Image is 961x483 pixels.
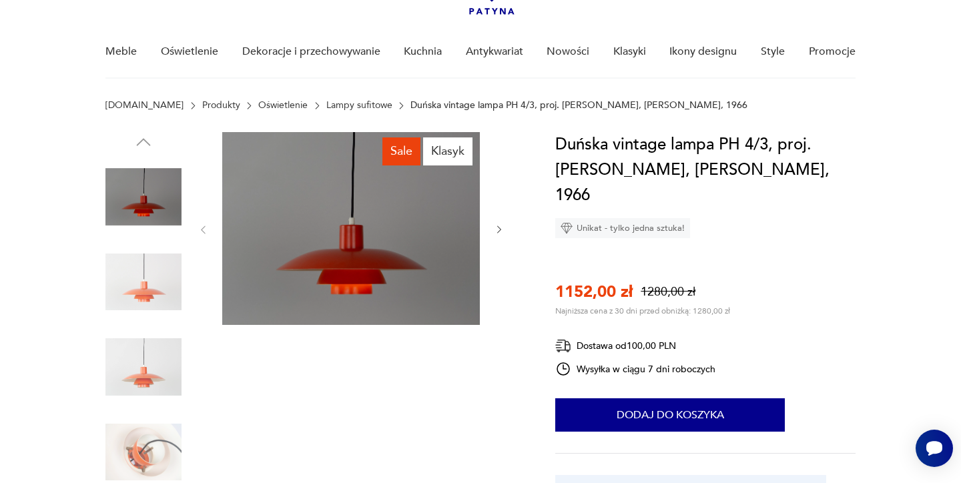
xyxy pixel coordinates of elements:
[669,26,737,77] a: Ikony designu
[547,26,589,77] a: Nowości
[555,338,715,354] div: Dostawa od 100,00 PLN
[161,26,218,77] a: Oświetlenie
[761,26,785,77] a: Style
[222,132,480,325] img: Zdjęcie produktu Duńska vintage lampa PH 4/3, proj. Poul Henningsen, Louis Poulsen, 1966
[410,100,747,111] p: Duńska vintage lampa PH 4/3, proj. [PERSON_NAME], [PERSON_NAME], 1966
[258,100,308,111] a: Oświetlenie
[105,159,182,235] img: Zdjęcie produktu Duńska vintage lampa PH 4/3, proj. Poul Henningsen, Louis Poulsen, 1966
[555,361,715,377] div: Wysyłka w ciągu 7 dni roboczych
[809,26,856,77] a: Promocje
[555,281,633,303] p: 1152,00 zł
[242,26,380,77] a: Dekoracje i przechowywanie
[382,137,420,165] div: Sale
[916,430,953,467] iframe: Smartsupp widget button
[555,306,730,316] p: Najniższa cena z 30 dni przed obniżką: 1280,00 zł
[105,244,182,320] img: Zdjęcie produktu Duńska vintage lampa PH 4/3, proj. Poul Henningsen, Louis Poulsen, 1966
[466,26,523,77] a: Antykwariat
[105,100,184,111] a: [DOMAIN_NAME]
[202,100,240,111] a: Produkty
[404,26,442,77] a: Kuchnia
[555,398,785,432] button: Dodaj do koszyka
[555,132,855,208] h1: Duńska vintage lampa PH 4/3, proj. [PERSON_NAME], [PERSON_NAME], 1966
[326,100,392,111] a: Lampy sufitowe
[613,26,646,77] a: Klasyki
[555,338,571,354] img: Ikona dostawy
[105,329,182,405] img: Zdjęcie produktu Duńska vintage lampa PH 4/3, proj. Poul Henningsen, Louis Poulsen, 1966
[555,218,690,238] div: Unikat - tylko jedna sztuka!
[105,26,137,77] a: Meble
[561,222,573,234] img: Ikona diamentu
[641,284,695,300] p: 1280,00 zł
[423,137,472,165] div: Klasyk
